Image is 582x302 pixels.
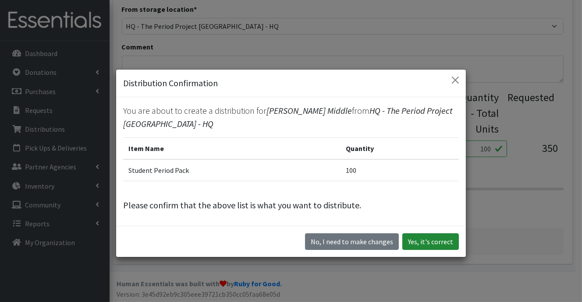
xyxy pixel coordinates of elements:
button: No I need to make changes [305,233,399,250]
span: [PERSON_NAME] Middle [266,105,352,116]
th: Quantity [341,138,459,160]
p: Please confirm that the above list is what you want to distribute. [123,199,459,212]
h5: Distribution Confirmation [123,77,218,90]
th: Item Name [123,138,341,160]
button: Close [448,73,462,87]
button: Yes, it's correct [402,233,459,250]
td: 100 [341,159,459,181]
td: Student Period Pack [123,159,341,181]
p: You are about to create a distribution for from [123,104,459,130]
